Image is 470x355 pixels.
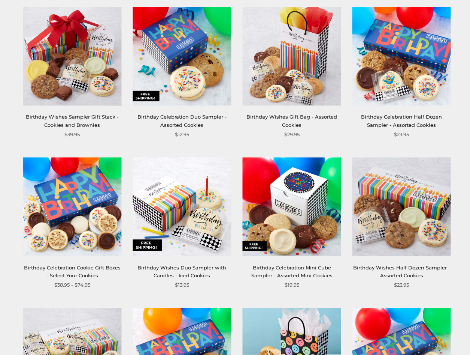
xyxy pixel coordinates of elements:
[175,131,189,138] span: $12.95
[352,157,451,256] img: Birthday Wishes Half Dozen Sampler - Assorted Cookies
[353,265,450,278] a: Birthday Wishes Half Dozen Sampler - Assorted Cookies
[251,265,333,278] a: Birthday Celebration Mini Cube Sampler - Assorted Mini Cookies
[137,265,226,278] a: Birthday Wishes Duo Sampler with Candles - Iced Cookies
[361,114,442,128] a: Birthday Celebration Half Dozen Sampler - Assorted Cookies
[133,157,231,256] img: Birthday Wishes Duo Sampler with Candles - Iced Cookies
[137,114,227,128] a: Birthday Celebration Duo Sampler - Assorted Cookies
[284,131,300,138] span: $29.95
[133,7,231,105] img: Birthday Celebration Duo Sampler - Assorted Cookies
[285,281,299,289] span: $19.95
[394,131,409,138] span: $23.95
[175,281,189,289] span: $13.95
[26,114,119,128] a: Birthday Wishes Sampler Gift Stack - Cookies and Brownies
[394,281,409,289] span: $23.95
[24,265,121,278] a: Birthday Celebration Cookie Gift Boxes - Select Your Cookies
[352,7,451,105] img: Birthday Celebration Half Dozen Sampler - Assorted Cookies
[64,131,80,138] span: $39.95
[6,326,78,349] iframe: Sign Up via Text for Offers
[23,7,121,105] img: Birthday Wishes Sampler Gift Stack - Cookies and Brownies
[54,281,90,289] span: $38.95 - $74.95
[243,157,341,256] img: Birthday Celebration Mini Cube Sampler - Assorted Mini Cookies
[23,157,121,256] img: Birthday Celebration Cookie Gift Boxes - Select Your Cookies
[243,7,341,105] img: Birthday Wishes Gift Bag - Assorted Cookies
[246,114,337,128] a: Birthday Wishes Gift Bag - Assorted Cookies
